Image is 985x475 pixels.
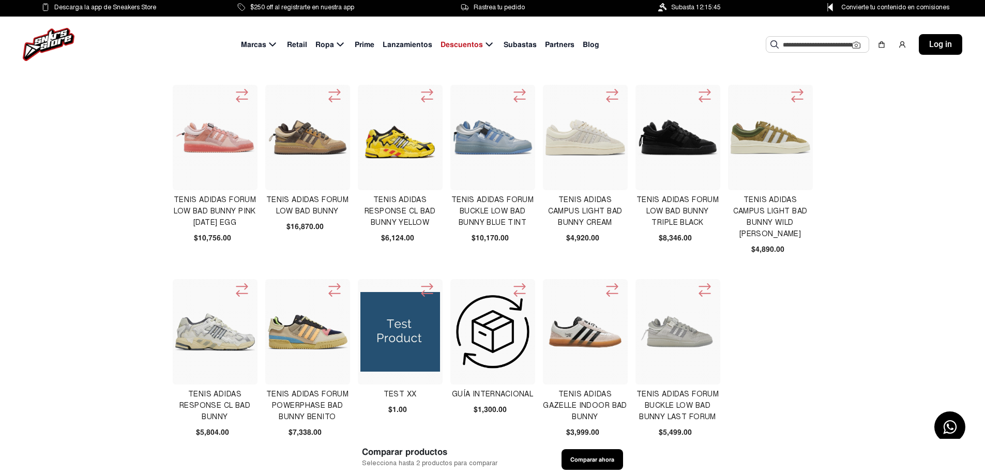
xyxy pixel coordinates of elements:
span: Selecciona hasta 2 productos para comparar [362,458,497,468]
img: logo [23,28,74,61]
h4: Tenis Adidas Forum Powerphase Bad Bunny Benito [265,389,350,423]
img: Tenis Adidas Forum Low Bad Bunny Pink Easter Egg [175,98,255,177]
h4: GUÍA INTERNACIONAL [450,389,535,400]
span: Lanzamientos [383,39,432,50]
h4: TEST XX [358,389,442,400]
span: $5,804.00 [196,427,229,438]
h4: TENIS ADIDAS FORUM BUCKLE LOW BAD BUNNY LAST FORUM [635,389,720,423]
h4: Tenis Adidas Response Cl Bad Bunny Yellow [358,194,442,228]
span: $10,756.00 [194,233,231,243]
img: Tenis Adidas Campus Light Bad Bunny Cream [545,98,625,177]
span: Comparar productos [362,446,497,458]
h4: Tenis Adidas Campus Light Bad Bunny Cream [543,194,627,228]
span: $6,124.00 [381,233,414,243]
img: Tenis Adidas Response Cl Bad Bunny [175,313,255,351]
img: Buscar [770,40,779,49]
span: $4,920.00 [566,233,599,243]
span: Partners [545,39,574,50]
img: TENIS ADIDAS FORUM BUCKLE LOW BAD BUNNY LAST FORUM [638,292,718,372]
img: user [898,40,906,49]
h4: Tenis Adidas Forum Buckle Low Bad Bunny Blue Tint [450,194,535,228]
span: Descarga la app de Sneakers Store [54,2,156,13]
h4: TENIS ADIDAS GAZELLE INDOOR BAD BUNNY [543,389,627,423]
img: Tenis Adidas Response Cl Bad Bunny Yellow [360,98,440,177]
img: Tenis Adidas Forum Buckle Low Bad Bunny Blue Tint [453,109,533,166]
span: Blog [583,39,599,50]
img: TENIS ADIDAS GAZELLE INDOOR BAD BUNNY [545,292,625,372]
h4: Tenis Adidas Response Cl Bad Bunny [173,389,257,423]
img: Tenis Adidas Forum Powerphase Bad Bunny Benito [268,315,347,349]
span: Prime [355,39,374,50]
span: $10,170.00 [472,233,509,243]
img: GUÍA INTERNACIONAL [453,292,533,372]
img: shopping [877,40,886,49]
span: Descuentos [441,39,483,50]
img: Control Point Icon [824,3,837,11]
img: Tenis Adidas Campus Light Bad Bunny Wild Moss [731,121,810,154]
h4: Tenis Adidas Forum Low Bad Bunny [265,194,350,217]
img: Cámara [852,41,860,49]
span: Subastas [504,39,537,50]
span: $4,890.00 [751,244,784,255]
span: $16,870.00 [286,221,324,232]
img: Tenis Adidas Forum Low Bad Bunny Triple Black [638,98,718,177]
span: $5,499.00 [659,427,692,438]
span: Retail [287,39,307,50]
span: $1.00 [388,404,407,415]
span: Subasta 12:15:45 [671,2,721,13]
span: Marcas [241,39,266,50]
span: Log in [929,38,952,51]
button: Comparar ahora [562,449,623,470]
span: $250 off al registrarte en nuestra app [250,2,354,13]
h4: Tenis Adidas Forum Low Bad Bunny Triple Black [635,194,720,228]
span: $8,346.00 [659,233,692,243]
span: $3,999.00 [566,427,599,438]
span: Rastrea tu pedido [474,2,525,13]
span: Convierte tu contenido en comisiones [841,2,949,13]
h4: Tenis Adidas Forum Low Bad Bunny Pink [DATE] Egg [173,194,257,228]
span: Ropa [315,39,334,50]
span: $1,300.00 [474,404,507,415]
h4: Tenis Adidas Campus Light Bad Bunny Wild [PERSON_NAME] [728,194,812,240]
img: TEST XX [360,292,440,372]
span: $7,338.00 [289,427,322,438]
img: Tenis Adidas Forum Low Bad Bunny [268,98,347,177]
